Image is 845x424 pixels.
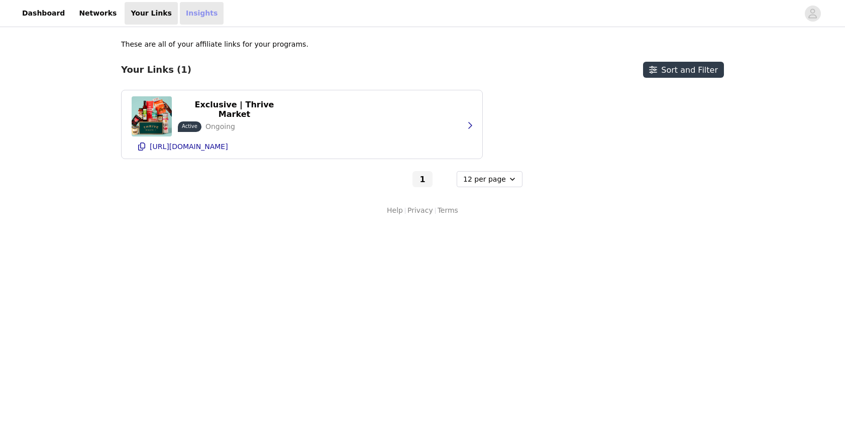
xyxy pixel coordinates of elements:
h3: Your Links (1) [121,64,191,75]
button: [URL][DOMAIN_NAME] [132,138,472,155]
button: Go to next page [435,171,455,187]
button: Exclusive | Thrive Market [178,101,291,117]
p: Exclusive | Thrive Market [184,100,285,119]
button: Go to previous page [390,171,410,187]
a: Your Links [125,2,178,25]
a: Dashboard [16,2,71,25]
p: [URL][DOMAIN_NAME] [150,143,228,151]
p: Active [182,122,197,130]
a: Networks [73,2,123,25]
img: Exclusive | Thrive Market [132,96,172,136]
button: Go To Page 1 [412,171,433,187]
div: avatar [808,6,817,22]
button: Sort and Filter [643,62,724,78]
p: These are all of your affiliate links for your programs. [121,39,308,50]
a: Terms [438,205,458,216]
a: Privacy [407,205,433,216]
a: Help [387,205,403,216]
a: Insights [180,2,224,25]
p: Ongoing [205,121,235,132]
